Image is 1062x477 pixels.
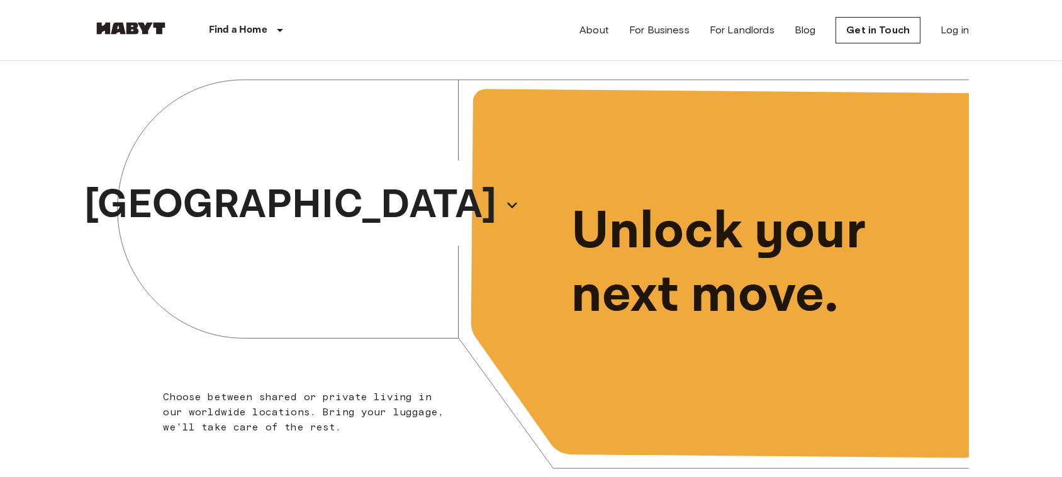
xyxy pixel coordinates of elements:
p: Find a Home [209,23,267,38]
a: Blog [795,23,816,38]
a: For Landlords [710,23,774,38]
p: Choose between shared or private living in our worldwide locations. Bring your luggage, we'll tak... [163,390,452,435]
a: Log in [941,23,969,38]
a: Get in Touch [836,17,920,43]
a: About [579,23,609,38]
a: For Business [629,23,690,38]
p: [GEOGRAPHIC_DATA] [84,175,497,235]
p: Unlock your next move. [571,200,949,327]
button: [GEOGRAPHIC_DATA] [79,171,525,239]
img: Habyt [93,22,169,35]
